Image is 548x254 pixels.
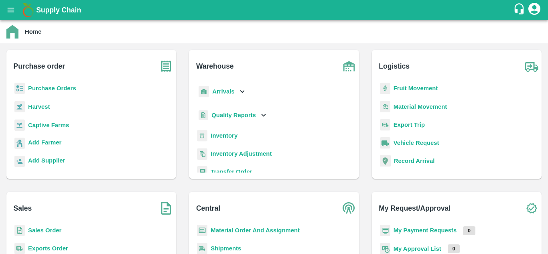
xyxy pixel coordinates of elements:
[6,25,18,39] img: home
[379,203,451,214] b: My Request/Approval
[211,245,241,252] a: Shipments
[199,110,208,120] img: qualityReport
[394,246,441,252] a: My Approval List
[380,83,390,94] img: fruit
[380,119,390,131] img: delivery
[28,85,76,91] a: Purchase Orders
[14,225,25,236] img: sales
[211,150,272,157] a: Inventory Adjustment
[339,198,359,218] img: central
[513,3,527,17] div: customer-support
[211,132,237,139] a: Inventory
[522,56,542,76] img: truck
[28,227,61,234] a: Sales Order
[28,122,69,128] a: Captive Farms
[20,2,36,18] img: logo
[28,139,61,146] b: Add Farmer
[28,138,61,149] a: Add Farmer
[14,61,65,72] b: Purchase order
[14,138,25,149] img: farmer
[197,130,207,142] img: whInventory
[14,119,25,131] img: harvest
[394,140,439,146] a: Vehicle Request
[2,1,20,19] button: open drawer
[197,166,207,178] img: whTransfer
[196,203,220,214] b: Central
[212,88,234,95] b: Arrivals
[14,156,25,167] img: supplier
[380,225,390,236] img: payment
[156,56,176,76] img: purchase
[380,155,391,167] img: recordArrival
[36,4,513,16] a: Supply Chain
[197,83,247,101] div: Arrivals
[28,245,68,252] a: Exports Order
[394,104,447,110] a: Material Movement
[394,85,438,91] a: Fruit Movement
[463,226,475,235] p: 0
[14,83,25,94] img: reciept
[379,61,410,72] b: Logistics
[211,169,252,175] a: Transfer Order
[380,137,390,149] img: vehicle
[28,104,50,110] a: Harvest
[197,107,268,124] div: Quality Reports
[394,158,435,164] a: Record Arrival
[339,56,359,76] img: warehouse
[527,2,542,18] div: account of current user
[380,101,390,113] img: material
[196,61,234,72] b: Warehouse
[394,122,425,128] a: Export Trip
[197,225,207,236] img: centralMaterial
[211,227,300,234] a: Material Order And Assignment
[394,227,457,234] a: My Payment Requests
[14,203,32,214] b: Sales
[448,244,460,253] p: 0
[199,86,209,98] img: whArrival
[14,101,25,113] img: harvest
[211,112,256,118] b: Quality Reports
[28,157,65,164] b: Add Supplier
[197,148,207,160] img: inventory
[522,198,542,218] img: check
[36,6,81,14] b: Supply Chain
[25,28,41,35] b: Home
[156,198,176,218] img: soSales
[28,156,65,167] a: Add Supplier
